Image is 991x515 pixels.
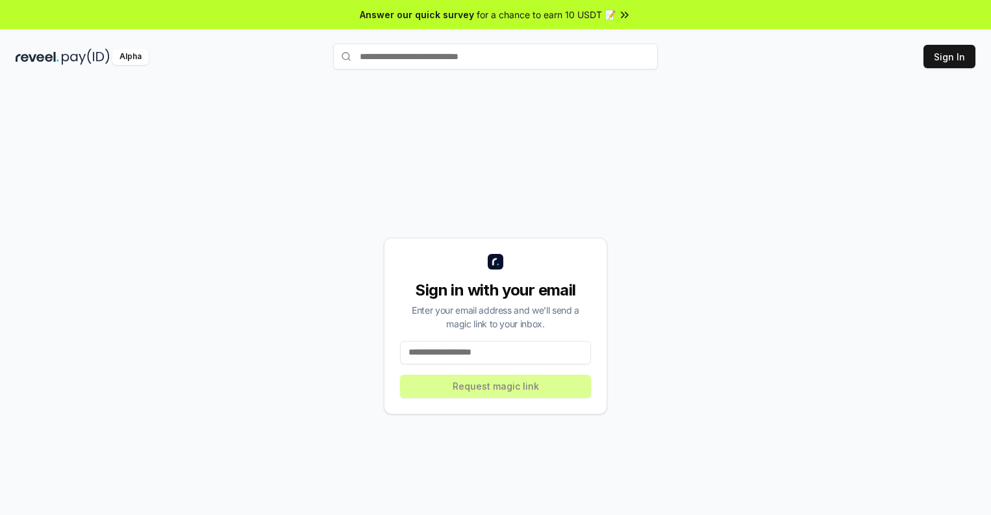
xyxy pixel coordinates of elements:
[400,303,591,331] div: Enter your email address and we’ll send a magic link to your inbox.
[400,280,591,301] div: Sign in with your email
[488,254,503,270] img: logo_small
[62,49,110,65] img: pay_id
[112,49,149,65] div: Alpha
[360,8,474,21] span: Answer our quick survey
[923,45,975,68] button: Sign In
[477,8,616,21] span: for a chance to earn 10 USDT 📝
[16,49,59,65] img: reveel_dark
